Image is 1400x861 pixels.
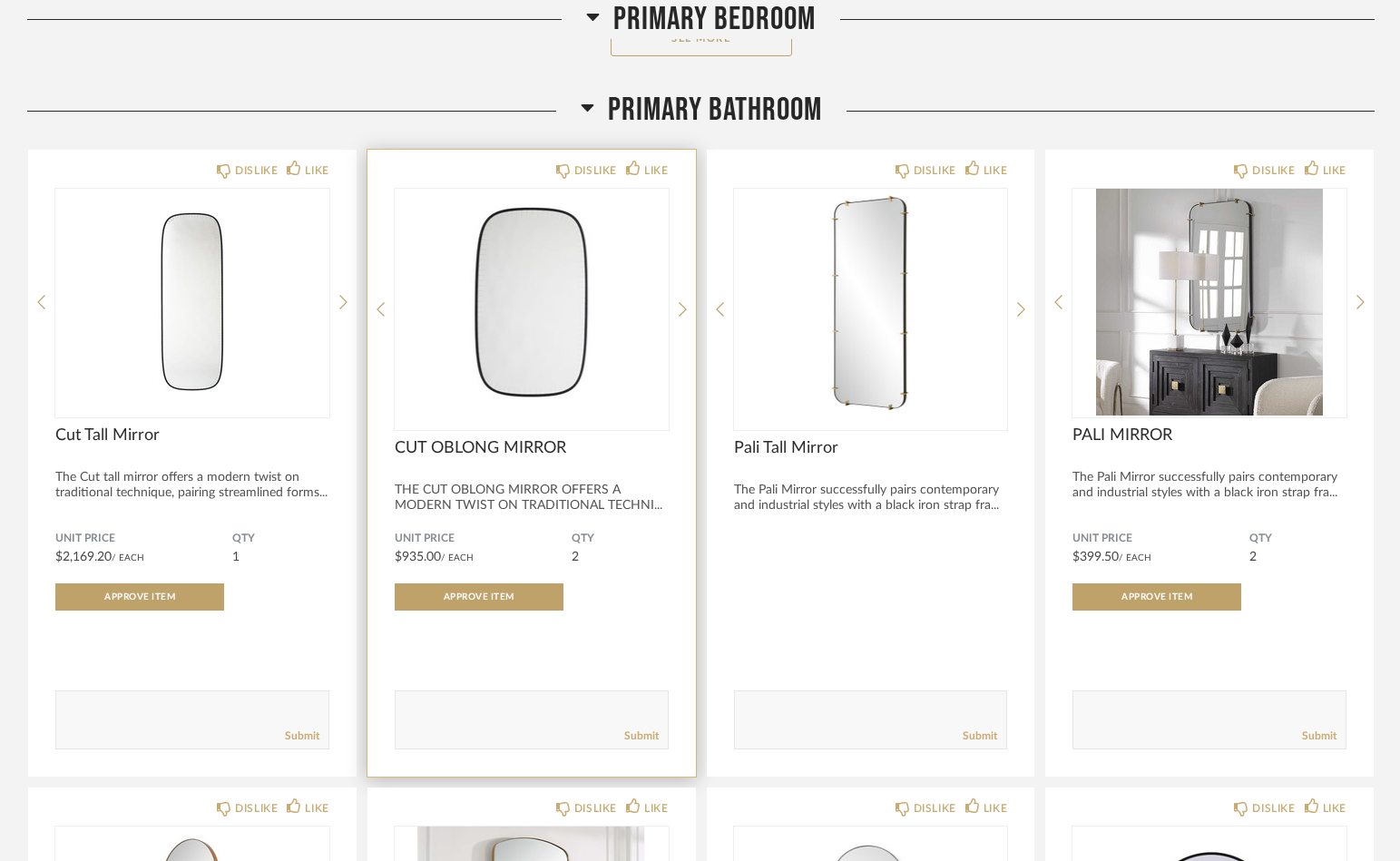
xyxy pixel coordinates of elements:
[395,483,669,514] div: THE CUT OBLONG MIRROR OFFERS A MODERN TWIST ON TRADITIONAL TECHNI...
[1323,161,1346,180] div: LIKE
[55,470,329,501] div: The Cut tall mirror offers a modern twist on traditional technique, pairing streamlined forms...
[395,583,563,611] button: Approve Item
[441,553,474,563] span: / Each
[55,551,112,563] span: $2,169.20
[1302,729,1336,744] a: Submit
[395,189,669,416] img: undefined
[608,91,822,130] span: Primary Bathroom
[1072,426,1346,445] span: PALI MIRROR
[644,161,668,180] div: LIKE
[395,189,669,416] div: 0
[1072,470,1346,501] div: The Pali Mirror successfully pairs contemporary and industrial styles with a black iron strap fra...
[1072,583,1241,611] button: Approve Item
[232,551,240,563] span: 1
[395,532,572,546] span: Unit Price
[963,729,997,744] a: Submit
[112,553,144,563] span: / Each
[1072,551,1119,563] span: $399.50
[444,592,514,602] span: Approve Item
[624,729,659,744] a: Submit
[285,729,319,744] a: Submit
[1249,551,1257,563] span: 2
[734,189,1008,416] div: 0
[734,438,1008,458] span: Pali Tall Mirror
[572,551,579,563] span: 2
[984,161,1007,180] div: LIKE
[305,799,328,817] div: LIKE
[1249,532,1346,546] span: QTY
[1072,532,1249,546] span: Unit Price
[232,532,329,546] span: QTY
[914,799,956,817] div: DISLIKE
[914,161,956,180] div: DISLIKE
[574,161,617,180] div: DISLIKE
[1252,799,1295,817] div: DISLIKE
[1323,799,1346,817] div: LIKE
[395,551,441,563] span: $935.00
[104,592,175,602] span: Approve Item
[1252,161,1295,180] div: DISLIKE
[235,161,278,180] div: DISLIKE
[734,483,1008,514] div: The Pali Mirror successfully pairs contemporary and industrial styles with a black iron strap fra...
[574,799,617,817] div: DISLIKE
[395,438,669,458] span: CUT OBLONG MIRROR
[1072,189,1346,416] img: undefined
[55,189,329,416] img: undefined
[572,532,669,546] span: QTY
[55,532,232,546] span: Unit Price
[1119,553,1151,563] span: / Each
[644,799,668,817] div: LIKE
[734,189,1008,416] img: undefined
[235,799,278,817] div: DISLIKE
[55,426,329,445] span: Cut Tall Mirror
[55,583,224,611] button: Approve Item
[984,799,1007,817] div: LIKE
[305,161,328,180] div: LIKE
[1121,592,1192,602] span: Approve Item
